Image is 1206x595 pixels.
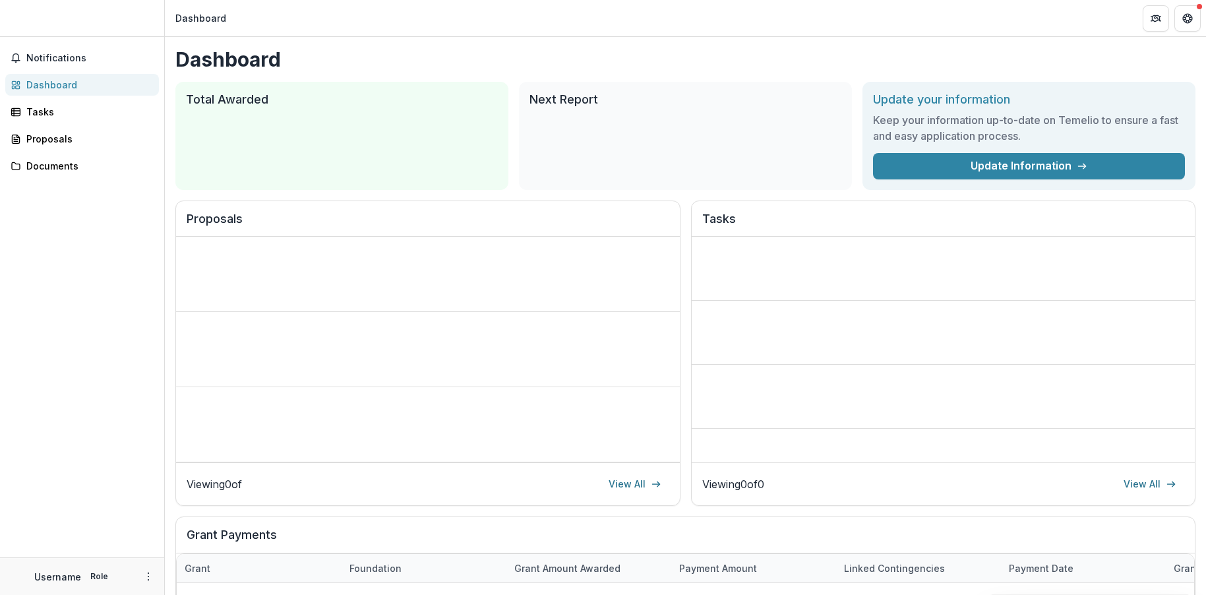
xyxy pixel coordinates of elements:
[702,212,1185,237] h2: Tasks
[529,92,841,107] h2: Next Report
[26,132,148,146] div: Proposals
[873,92,1185,107] h2: Update your information
[187,212,669,237] h2: Proposals
[5,101,159,123] a: Tasks
[601,474,669,495] a: View All
[187,476,242,492] p: Viewing 0 of
[26,159,148,173] div: Documents
[873,153,1185,179] a: Update Information
[5,47,159,69] button: Notifications
[34,570,81,584] p: Username
[5,155,159,177] a: Documents
[702,476,764,492] p: Viewing 0 of 0
[26,78,148,92] div: Dashboard
[873,112,1185,144] h3: Keep your information up-to-date on Temelio to ensure a fast and easy application process.
[175,47,1195,71] h1: Dashboard
[86,571,112,582] p: Role
[26,53,154,64] span: Notifications
[1174,5,1201,32] button: Get Help
[26,105,148,119] div: Tasks
[187,528,1184,553] h2: Grant Payments
[140,569,156,584] button: More
[186,92,498,107] h2: Total Awarded
[5,128,159,150] a: Proposals
[1116,474,1184,495] a: View All
[170,9,231,28] nav: breadcrumb
[175,11,226,25] div: Dashboard
[5,74,159,96] a: Dashboard
[1143,5,1169,32] button: Partners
